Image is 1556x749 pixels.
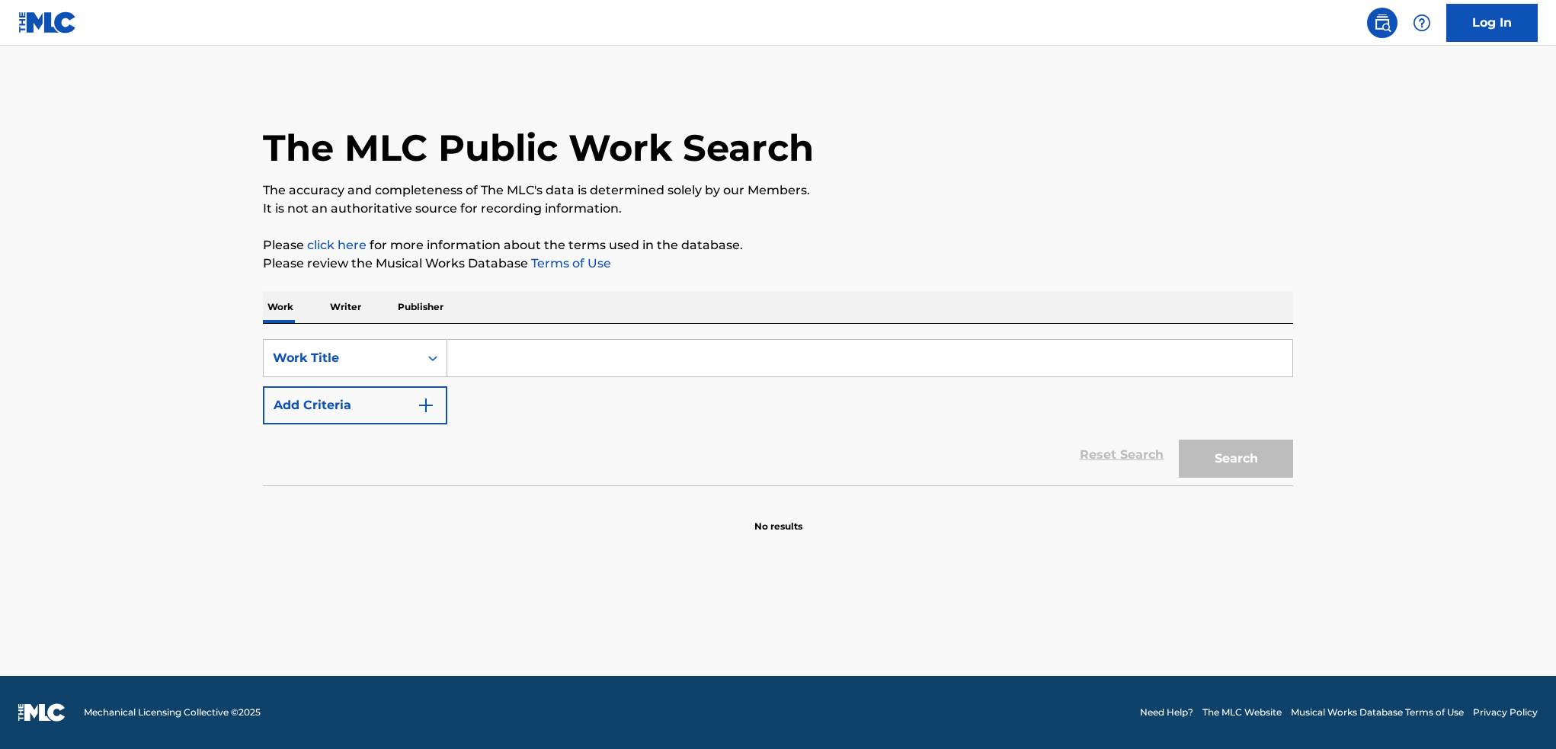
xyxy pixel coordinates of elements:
[263,125,814,171] h1: The MLC Public Work Search
[1446,4,1538,42] a: Log In
[1413,14,1431,32] img: help
[754,501,802,533] p: No results
[263,200,1293,218] p: It is not an authoritative source for recording information.
[1291,706,1464,719] a: Musical Works Database Terms of Use
[84,706,261,719] span: Mechanical Licensing Collective © 2025
[263,339,1293,485] form: Search Form
[1367,8,1398,38] a: Public Search
[263,291,298,323] p: Work
[263,386,447,424] button: Add Criteria
[1373,14,1391,32] img: search
[263,236,1293,254] p: Please for more information about the terms used in the database.
[1202,706,1282,719] a: The MLC Website
[417,396,435,415] img: 9d2ae6d4665cec9f34b9.svg
[263,181,1293,200] p: The accuracy and completeness of The MLC's data is determined solely by our Members.
[18,11,77,34] img: MLC Logo
[393,291,448,323] p: Publisher
[18,703,66,722] img: logo
[1407,8,1437,38] div: Help
[273,349,410,367] div: Work Title
[263,254,1293,273] p: Please review the Musical Works Database
[1473,706,1538,719] a: Privacy Policy
[1480,676,1556,749] iframe: Chat Widget
[325,291,366,323] p: Writer
[1140,706,1193,719] a: Need Help?
[307,238,367,252] a: click here
[528,256,611,270] a: Terms of Use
